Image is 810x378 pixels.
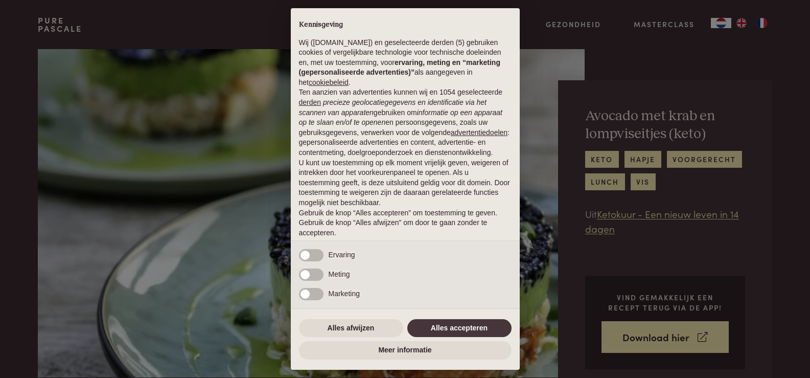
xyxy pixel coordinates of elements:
button: derden [299,98,321,108]
span: Marketing [329,290,360,298]
button: advertentiedoelen [451,128,507,138]
h2: Kennisgeving [299,20,512,30]
p: U kunt uw toestemming op elk moment vrijelijk geven, weigeren of intrekken door het voorkeurenpan... [299,158,512,208]
em: precieze geolocatiegegevens en identificatie via het scannen van apparaten [299,98,487,117]
span: Meting [329,270,350,278]
p: Ten aanzien van advertenties kunnen wij en 1054 geselecteerde gebruiken om en persoonsgegevens, z... [299,87,512,158]
p: Wij ([DOMAIN_NAME]) en geselecteerde derden (5) gebruiken cookies of vergelijkbare technologie vo... [299,38,512,88]
p: Gebruik de knop “Alles accepteren” om toestemming te geven. Gebruik de knop “Alles afwijzen” om d... [299,208,512,238]
button: Alles afwijzen [299,319,403,338]
button: Meer informatie [299,341,512,360]
span: Ervaring [329,251,355,259]
strong: ervaring, meting en “marketing (gepersonaliseerde advertenties)” [299,58,500,77]
em: informatie op een apparaat op te slaan en/of te openen [299,108,503,127]
button: Alles accepteren [407,319,512,338]
a: cookiebeleid [309,78,349,86]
